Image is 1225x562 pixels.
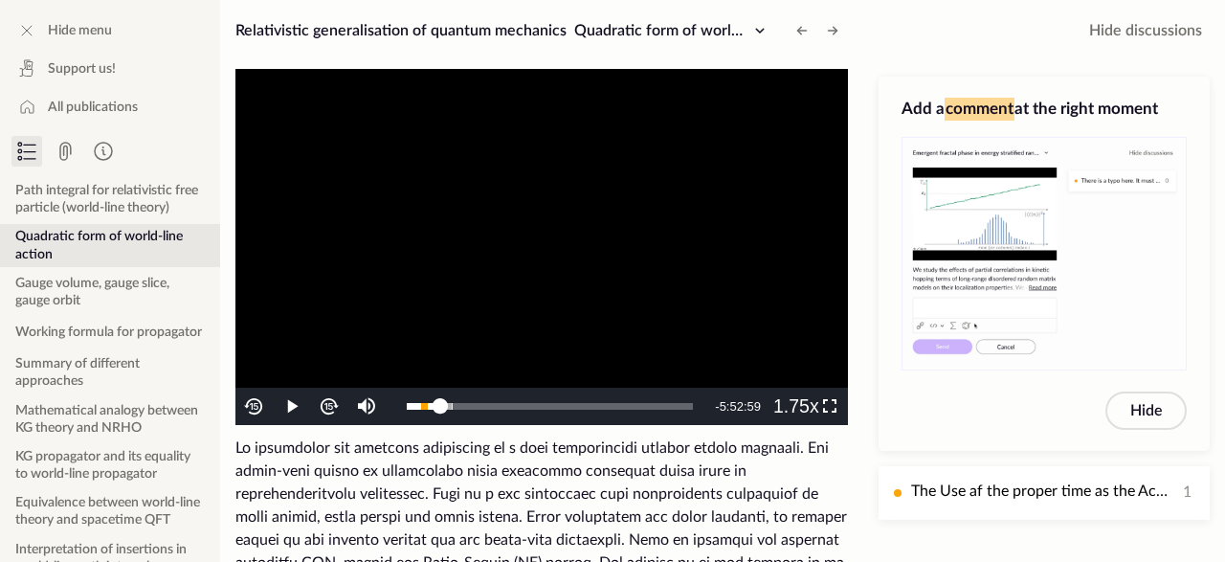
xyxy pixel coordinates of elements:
span: 5:52:59 [720,399,761,414]
button: Hide [1105,392,1187,430]
div: Video Player [235,69,848,425]
span: - [715,399,719,414]
div: Progress Bar [407,403,693,410]
span: Quadratic form of world-line action [574,23,816,38]
span: Hide menu [48,21,112,40]
span: All publications [48,98,138,117]
button: Relativistic generalisation of quantum mechanicsQuadratic form of world-line action [228,15,779,46]
button: Play [273,388,310,425]
span: Relativistic generalisation of quantum mechanics [235,23,567,38]
img: back [243,395,265,417]
span: Hide discussions [1089,19,1202,42]
button: The Use af the proper time as the Action is a very sound argument, that it's extremum gives rise ... [879,466,1210,520]
button: Fullscreen [811,388,848,425]
p: The Use af the proper time as the Action is a very sound argument, that it's extremum gives rise ... [911,480,1175,504]
button: Mute [347,388,385,425]
img: forth [318,395,340,417]
span: comment [945,98,1014,121]
button: Playback Rate [773,388,811,425]
span: Support us! [48,59,116,79]
h3: Add a at the right moment [902,98,1187,121]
